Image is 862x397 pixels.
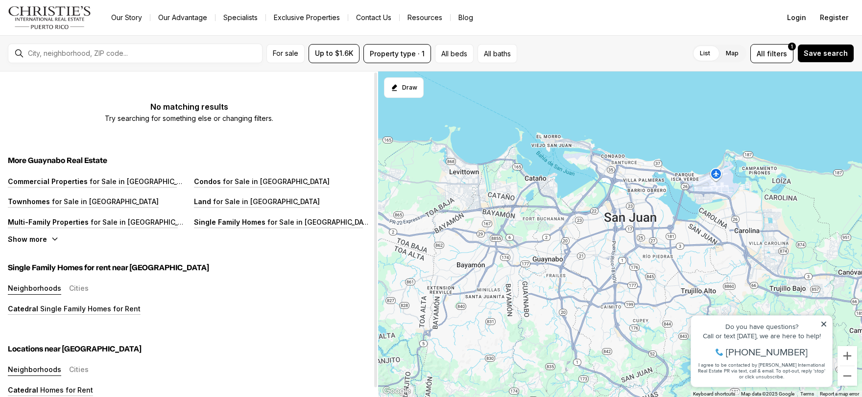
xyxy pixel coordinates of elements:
button: Cities [69,366,89,376]
a: Townhomes for Sale in [GEOGRAPHIC_DATA] [8,197,159,206]
p: Condos [194,177,221,186]
a: Single Family Homes for Sale in [GEOGRAPHIC_DATA] [194,218,374,226]
span: Register [820,14,848,22]
a: Multi-Family Properties for Sale in [GEOGRAPHIC_DATA] [8,218,197,226]
button: Neighborhoods [8,366,61,376]
span: Login [787,14,806,22]
p: for Sale in [GEOGRAPHIC_DATA] [88,177,196,186]
p: for Sale in [GEOGRAPHIC_DATA] [211,197,320,206]
p: Multi-Family Properties [8,218,89,226]
p: Townhomes [8,197,50,206]
span: 1 [791,43,793,50]
p: for Sale in [GEOGRAPHIC_DATA] [265,218,374,226]
span: Up to $1.6K [315,49,353,57]
a: Catedral Single Family Homes for Rent [8,304,141,313]
a: Condos for Sale in [GEOGRAPHIC_DATA] [194,177,330,186]
p: Commercial Properties [8,177,88,186]
a: Resources [400,11,450,24]
button: Login [781,8,812,27]
p: Catedral [8,304,38,313]
p: Homes for Rent [38,386,93,394]
p: Single Family Homes [194,218,265,226]
button: Save search [797,44,854,63]
img: logo [8,6,92,29]
div: Call or text [DATE], we are here to help! [10,31,142,38]
h5: Locations near [GEOGRAPHIC_DATA] [8,344,370,354]
p: for Sale in [GEOGRAPHIC_DATA] [50,197,159,206]
a: Exclusive Properties [266,11,348,24]
button: Register [814,8,854,27]
button: All beds [435,44,474,63]
button: Contact Us [348,11,399,24]
span: For sale [273,49,298,57]
button: Start drawing [384,77,424,98]
button: Zoom out [838,366,857,386]
p: Land [194,197,211,206]
a: Blog [451,11,481,24]
button: For sale [266,44,305,63]
label: Map [718,45,746,62]
a: Our Story [103,11,150,24]
span: All [757,48,765,59]
a: Commercial Properties for Sale in [GEOGRAPHIC_DATA] [8,177,196,186]
button: All baths [478,44,517,63]
button: Cities [69,284,89,295]
button: Allfilters1 [750,44,793,63]
p: for Sale in [GEOGRAPHIC_DATA] [89,218,197,226]
h5: More Guaynabo Real Estate [8,156,370,165]
p: Try searching for something else or changing filters. [105,113,273,124]
a: Specialists [215,11,265,24]
button: Zoom in [838,346,857,366]
a: Our Advantage [150,11,215,24]
a: Land for Sale in [GEOGRAPHIC_DATA] [194,197,320,206]
a: Terms (opens in new tab) [800,391,814,397]
h5: Single Family Homes for rent near [GEOGRAPHIC_DATA] [8,263,370,273]
p: for Sale in [GEOGRAPHIC_DATA] [221,177,330,186]
p: Single Family Homes for Rent [38,304,141,313]
a: Report a map error [820,391,859,397]
p: Catedral [8,386,38,394]
button: Neighborhoods [8,284,61,295]
span: Map data ©2025 Google [741,391,794,397]
span: I agree to be contacted by [PERSON_NAME] International Real Estate PR via text, call & email. To ... [12,60,140,79]
button: Show more [8,235,59,243]
p: No matching results [105,103,273,111]
label: List [692,45,718,62]
span: [PHONE_NUMBER] [40,46,122,56]
a: Catedral Homes for Rent [8,386,93,394]
span: filters [767,48,787,59]
button: Up to $1.6K [309,44,359,63]
div: Do you have questions? [10,22,142,29]
span: Save search [804,49,848,57]
button: Property type · 1 [363,44,431,63]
